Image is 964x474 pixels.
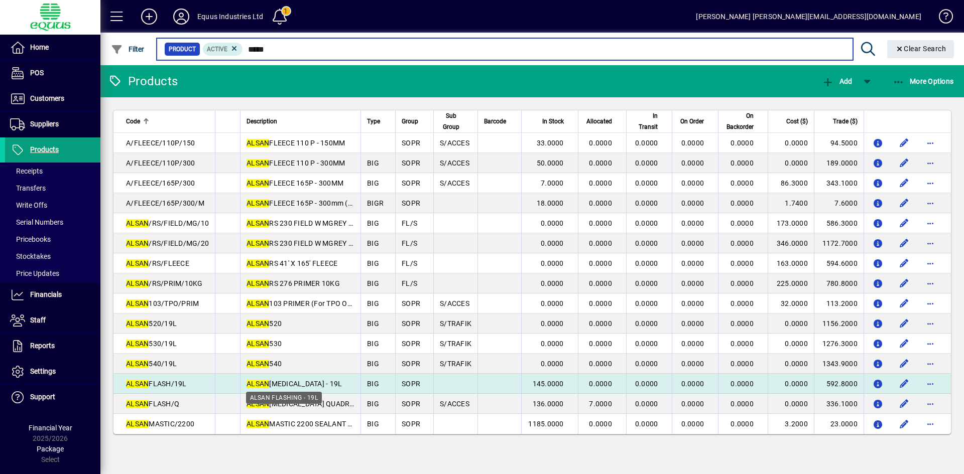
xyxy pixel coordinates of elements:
span: FLASH/Q [126,400,179,408]
em: ALSAN [247,219,269,227]
span: Suppliers [30,120,59,128]
td: 1.7400 [768,193,814,213]
button: More options [922,315,938,332]
em: ALSAN [126,239,149,247]
button: Edit [896,416,912,432]
em: ALSAN [247,299,269,307]
span: 0.0000 [589,259,612,267]
span: 0.0000 [635,299,658,307]
div: Sub Group [440,110,471,132]
div: Code [126,116,209,127]
span: 540/19L [126,360,177,368]
span: 0.0000 [541,340,564,348]
em: ALSAN [247,239,269,247]
button: Edit [896,356,912,372]
em: ALSAN [247,259,269,267]
span: 0.0000 [589,159,612,167]
span: Reports [30,342,55,350]
span: Sub Group [440,110,462,132]
span: 0.0000 [731,320,754,328]
span: On Order [680,116,704,127]
span: 50.0000 [537,159,564,167]
button: Edit [896,315,912,332]
button: More Options [890,72,956,90]
a: Home [5,35,100,60]
span: SOPR [402,159,420,167]
span: 0.0000 [635,320,658,328]
span: SOPR [402,400,420,408]
span: 0.0000 [681,340,704,348]
span: SOPR [402,420,420,428]
span: BIG [367,360,379,368]
span: FLEECE 165P - 300mm (Per Metre) [247,199,382,207]
span: Transfers [10,184,46,192]
mat-chip: Activation Status: Active [203,43,243,56]
em: ALSAN [247,420,269,428]
em: ALSAN [247,400,269,408]
span: 0.0000 [589,179,612,187]
td: 0.0000 [768,374,814,394]
a: Serial Numbers [5,214,100,231]
span: Add [822,77,852,85]
span: SOPR [402,380,420,388]
button: Edit [896,215,912,231]
a: Pricebooks [5,231,100,248]
span: Settings [30,367,56,375]
span: 0.0000 [635,199,658,207]
span: FLEECE 165P - 300MM [247,179,343,187]
em: ALSAN [126,340,149,348]
td: 163.0000 [768,253,814,273]
button: Clear [887,40,954,58]
div: Barcode [484,116,515,127]
span: 0.0000 [731,400,754,408]
td: 173.0000 [768,213,814,233]
span: 0.0000 [541,360,564,368]
span: 0.0000 [635,279,658,287]
span: 0.0000 [635,159,658,167]
span: BIG [367,320,379,328]
td: 23.0000 [814,414,864,434]
span: Barcode [484,116,506,127]
em: ALSAN [126,219,149,227]
span: 145.0000 [533,380,564,388]
button: Edit [896,396,912,412]
button: Edit [896,135,912,151]
button: Edit [896,376,912,392]
span: 0.0000 [541,219,564,227]
span: 520/19L [126,320,177,328]
td: 594.6000 [814,253,864,273]
span: 0.0000 [635,380,658,388]
button: More options [922,416,938,432]
span: 0.0000 [635,139,658,147]
span: S/TRAFIK [440,360,471,368]
span: 0.0000 [589,139,612,147]
td: 346.0000 [768,233,814,253]
td: 189.0000 [814,153,864,173]
span: 0.0000 [731,259,754,267]
em: ALSAN [247,179,269,187]
span: 7.0000 [589,400,612,408]
span: 0.0000 [541,320,564,328]
span: Active [207,46,227,53]
span: 0.0000 [681,279,704,287]
td: 86.3000 [768,173,814,193]
span: Financials [30,290,62,298]
span: Customers [30,94,64,102]
td: 225.0000 [768,273,814,293]
em: ALSAN [126,299,149,307]
div: On Backorder [725,110,763,132]
span: 0.0000 [681,400,704,408]
span: FL/S [402,279,417,287]
a: Stocktakes [5,248,100,265]
span: 520 [247,320,282,328]
span: S/ACCES [440,400,469,408]
span: BIG [367,219,379,227]
td: 586.3000 [814,213,864,233]
span: Trade ($) [833,116,858,127]
em: ALSAN [126,360,149,368]
span: BIG [367,340,379,348]
em: ALSAN [126,380,149,388]
span: More Options [893,77,954,85]
td: 113.2000 [814,293,864,313]
span: 0.0000 [681,299,704,307]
